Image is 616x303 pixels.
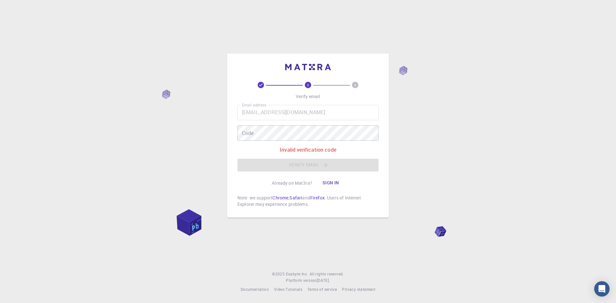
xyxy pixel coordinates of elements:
span: Exabyte Inc. [286,271,308,276]
p: Invalid verification code [280,146,336,154]
span: Terms of service [307,287,337,292]
text: 3 [354,83,356,87]
button: Sign in [317,177,344,189]
span: Documentation [241,287,269,292]
a: Documentation [241,286,269,293]
a: Video Tutorials [274,286,302,293]
p: Already on Mat3ra? [272,180,312,186]
span: Video Tutorials [274,287,302,292]
span: © 2025 [272,271,286,277]
a: [DATE]. [317,277,330,284]
span: [DATE] . [317,278,330,283]
div: Open Intercom Messenger [594,281,610,297]
a: Exabyte Inc. [286,271,308,277]
label: Email address [242,102,266,108]
a: Privacy statement [342,286,375,293]
a: Chrome [272,195,288,201]
text: 2 [307,83,309,87]
span: Platform version [286,277,316,284]
a: Safari [289,195,302,201]
p: Note: we support , and . Users of Internet Explorer may experience problems. [237,195,379,207]
span: All rights reserved. [310,271,344,277]
span: Privacy statement [342,287,375,292]
p: Verify email [296,93,321,100]
a: Terms of service [307,286,337,293]
a: Firefox [310,195,325,201]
